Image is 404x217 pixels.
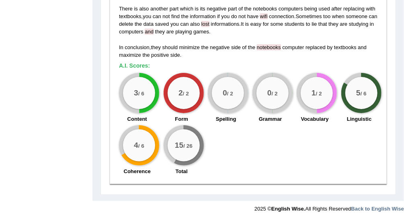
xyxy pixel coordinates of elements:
[332,13,345,19] span: when
[349,21,368,27] span: studying
[119,6,133,12] span: There
[217,13,220,19] span: if
[134,6,138,12] span: is
[285,21,304,27] span: students
[174,141,183,149] big: 15
[119,52,141,58] span: maximize
[166,29,174,35] span: are
[155,21,169,27] span: saved
[306,21,310,27] span: to
[134,89,138,97] big: 3
[259,115,282,123] label: Grammar
[282,44,304,50] span: computer
[153,13,161,19] span: can
[312,21,317,27] span: lie
[180,21,189,27] span: can
[370,21,374,27] span: in
[334,44,357,50] span: textbooks
[138,143,144,149] small: / 6
[151,52,169,58] span: positive
[124,167,151,175] label: Coherence
[271,21,283,27] span: some
[143,52,150,58] span: the
[318,21,327,27] span: that
[296,13,322,19] span: Sometimes
[171,13,180,19] span: find
[221,13,230,19] span: you
[356,89,361,97] big: 5
[127,115,147,123] label: Content
[175,115,189,123] label: Form
[242,44,247,50] span: of
[231,44,241,50] span: side
[176,167,188,175] label: Total
[250,21,261,27] span: easy
[151,44,161,50] span: they
[231,13,237,19] span: do
[207,6,226,12] span: negative
[241,21,244,27] span: It
[119,13,142,19] span: textbooks
[211,21,240,27] span: informations
[346,13,367,19] span: someone
[145,29,154,35] span: Use a comma before ‘and’ if it connects two independent clauses (unless they are closely connecte...
[201,21,209,27] span: The modal verb ‘can’ requires the verb’s base form. (did you mean: lose)
[347,115,371,123] label: Linguistic
[178,89,183,97] big: 2
[245,21,249,27] span: is
[144,29,145,35] span: Use a comma before ‘and’ if it connects two independent clauses (unless they are closely connecte...
[254,201,404,213] div: 2025 © All Rights Reserved
[138,91,144,97] small: / 6
[170,21,179,27] span: you
[238,13,246,19] span: not
[193,29,209,35] span: games
[119,21,133,27] span: delete
[170,52,180,58] span: side
[343,6,365,12] span: replacing
[175,29,192,35] span: playing
[369,13,377,19] span: can
[190,21,200,27] span: also
[351,206,404,212] a: Back to English Wise
[195,6,199,12] span: is
[223,89,227,97] big: 0
[155,29,165,35] span: they
[183,91,189,97] small: / 2
[216,115,236,123] label: Spelling
[180,6,193,12] span: which
[257,44,281,50] span: An apostrophe may be missing. (did you mean: notebooks')
[134,141,138,149] big: 4
[304,6,317,12] span: being
[248,44,255,50] span: the
[162,13,170,19] span: not
[228,6,237,12] span: part
[238,6,243,12] span: of
[190,13,215,19] span: information
[332,6,342,12] span: after
[366,6,375,12] span: with
[201,44,209,50] span: the
[319,6,330,12] span: used
[301,115,329,123] label: Vocabulary
[312,89,316,97] big: 1
[119,44,123,50] span: In
[119,29,144,35] span: computers
[279,6,303,12] span: computers
[316,91,322,97] small: / 2
[340,21,348,27] span: are
[179,44,200,50] span: minimize
[144,21,154,27] span: data
[119,62,150,69] b: A.I. Scores:
[253,6,277,12] span: notebooks
[244,6,252,12] span: the
[271,206,305,212] strong: English Wise.
[170,6,178,12] span: part
[143,13,151,19] span: you
[125,44,149,50] span: conclusion
[227,91,233,97] small: / 2
[360,91,366,97] small: / 6
[200,6,205,12] span: its
[183,143,193,149] small: / 26
[323,13,330,19] span: too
